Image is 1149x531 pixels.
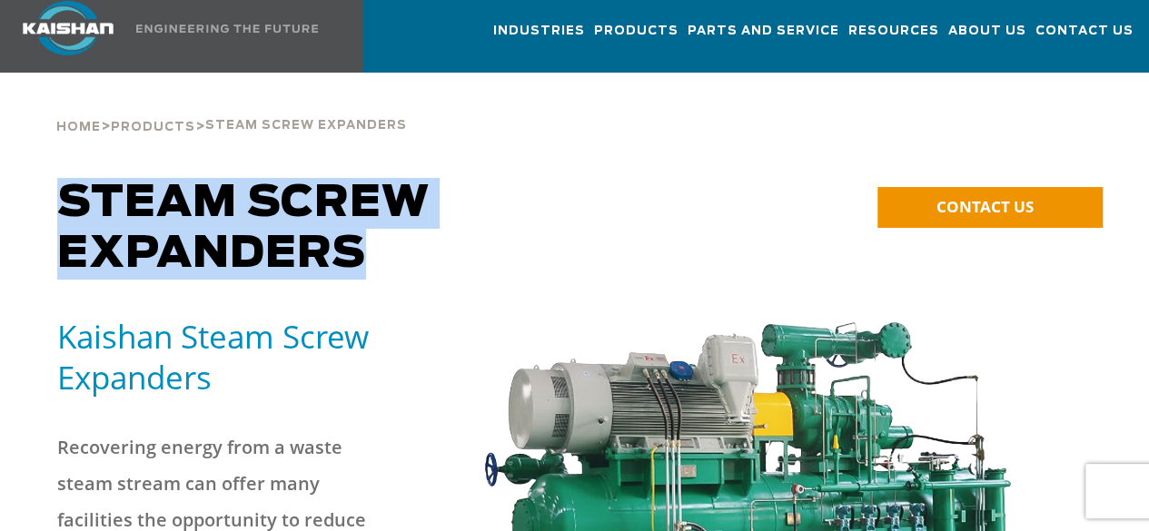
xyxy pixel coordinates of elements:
[136,25,318,33] img: Engineering the future
[1035,21,1134,42] span: Contact Us
[111,118,195,134] a: Products
[688,21,839,42] span: Parts and Service
[56,73,407,142] div: > >
[56,118,101,134] a: Home
[594,7,679,69] a: Products
[57,182,430,276] span: Steam Screw Expanders
[205,120,407,132] span: Steam Screw Expanders
[56,122,101,133] span: Home
[948,7,1026,69] a: About Us
[57,316,459,398] h5: Kaishan Steam Screw Expanders
[493,7,585,69] a: Industries
[848,7,939,69] a: Resources
[688,7,839,69] a: Parts and Service
[936,196,1033,217] span: CONTACT US
[1035,7,1134,69] a: Contact Us
[877,187,1103,228] a: CONTACT US
[848,21,939,42] span: Resources
[594,21,679,42] span: Products
[111,122,195,133] span: Products
[493,21,585,42] span: Industries
[948,21,1026,42] span: About Us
